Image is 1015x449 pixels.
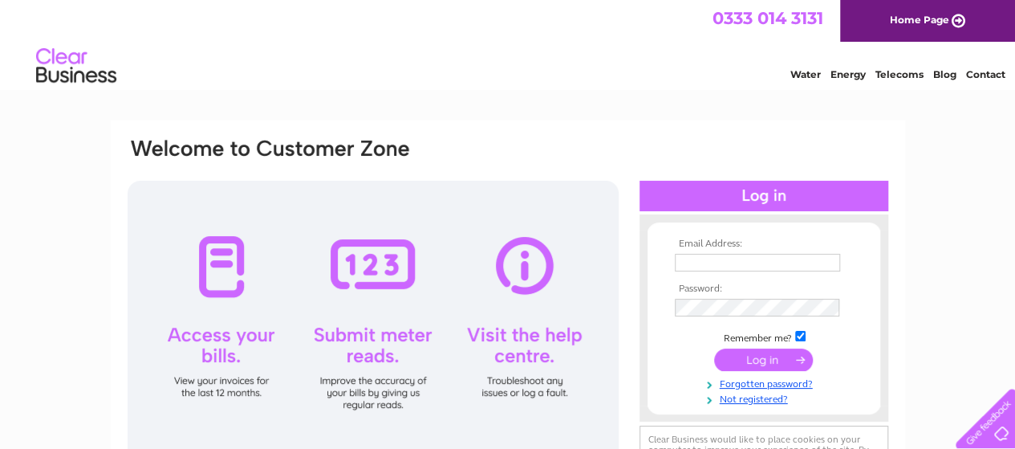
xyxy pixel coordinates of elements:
[35,42,117,91] img: logo.png
[129,9,887,78] div: Clear Business is a trading name of Verastar Limited (registered in [GEOGRAPHIC_DATA] No. 3667643...
[671,239,857,250] th: Email Address:
[875,68,924,80] a: Telecoms
[713,8,823,28] a: 0333 014 3131
[675,390,857,406] a: Not registered?
[966,68,1005,80] a: Contact
[933,68,956,80] a: Blog
[671,329,857,345] td: Remember me?
[671,284,857,295] th: Password:
[790,68,821,80] a: Water
[675,375,857,390] a: Forgotten password?
[830,68,866,80] a: Energy
[714,349,813,371] input: Submit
